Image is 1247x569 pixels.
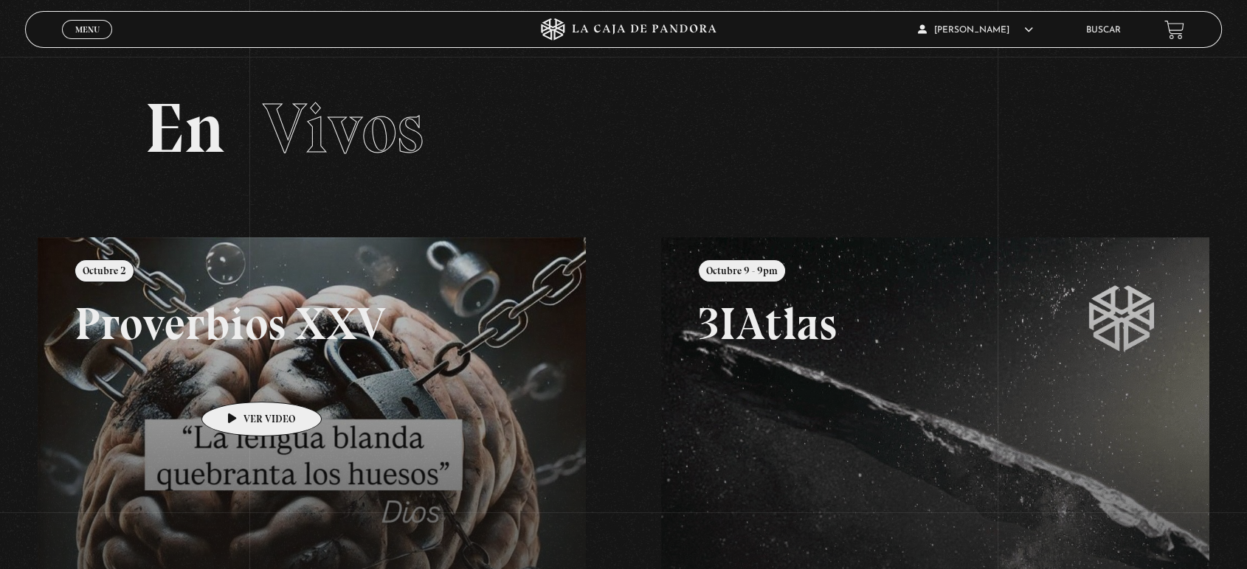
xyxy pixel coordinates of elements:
[75,25,100,34] span: Menu
[1164,20,1184,40] a: View your shopping cart
[917,26,1032,35] span: [PERSON_NAME]
[263,86,424,170] span: Vivos
[1085,26,1120,35] a: Buscar
[145,94,1102,164] h2: En
[70,38,105,48] span: Cerrar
